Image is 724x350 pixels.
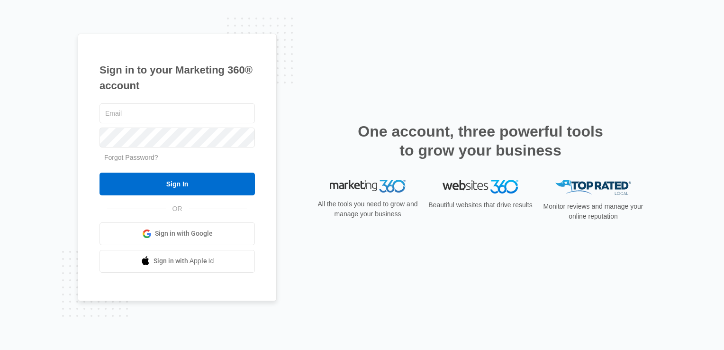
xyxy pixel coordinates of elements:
[100,62,255,93] h1: Sign in to your Marketing 360® account
[166,204,189,214] span: OR
[427,200,534,210] p: Beautiful websites that drive results
[355,122,606,160] h2: One account, three powerful tools to grow your business
[154,256,214,266] span: Sign in with Apple Id
[100,222,255,245] a: Sign in with Google
[155,229,213,239] span: Sign in with Google
[100,250,255,273] a: Sign in with Apple Id
[100,173,255,195] input: Sign In
[104,154,158,161] a: Forgot Password?
[315,199,421,219] p: All the tools you need to grow and manage your business
[555,180,631,195] img: Top Rated Local
[100,103,255,123] input: Email
[540,202,646,221] p: Monitor reviews and manage your online reputation
[330,180,406,193] img: Marketing 360
[443,180,518,193] img: Websites 360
